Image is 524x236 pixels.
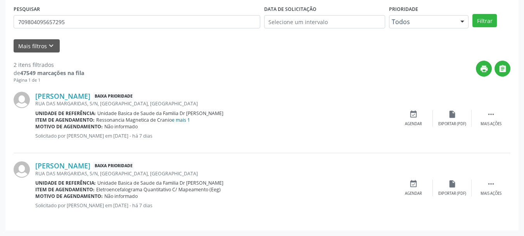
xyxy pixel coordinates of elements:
div: Agendar [405,191,422,196]
b: Motivo de agendamento: [35,123,103,130]
div: Mais ações [481,121,502,127]
b: Item de agendamento: [35,117,95,123]
i: print [480,65,488,73]
span: Não informado [104,193,138,199]
div: Página 1 de 1 [14,77,84,84]
p: Solicitado por [PERSON_NAME] em [DATE] - há 7 dias [35,133,394,139]
p: Solicitado por [PERSON_NAME] em [DATE] - há 7 dias [35,202,394,209]
span: Unidade Basica de Saude da Familia Dr [PERSON_NAME] [97,110,223,117]
a: [PERSON_NAME] [35,92,90,100]
b: Unidade de referência: [35,180,96,186]
span: Baixa Prioridade [93,162,134,170]
i: insert_drive_file [448,110,457,119]
span: Não informado [104,123,138,130]
div: Exportar (PDF) [438,121,466,127]
span: Unidade Basica de Saude da Familia Dr [PERSON_NAME] [97,180,223,186]
span: Eletroencefalograma Quantitativo C/ Mapeamento (Eeg) [96,186,221,193]
span: Todos [392,18,453,26]
img: img [14,92,30,108]
label: PESQUISAR [14,3,40,15]
button: Filtrar [472,14,497,27]
i:  [498,65,507,73]
label: DATA DE SOLICITAÇÃO [264,3,316,15]
div: Mais ações [481,191,502,196]
i: keyboard_arrow_down [47,42,55,50]
b: Item de agendamento: [35,186,95,193]
button:  [495,61,510,77]
a: [PERSON_NAME] [35,161,90,170]
label: Prioridade [389,3,418,15]
i: event_available [409,110,418,119]
button: print [476,61,492,77]
i: insert_drive_file [448,180,457,188]
div: RUA DAS MARGARIDAS, S/N, [GEOGRAPHIC_DATA], [GEOGRAPHIC_DATA] [35,100,394,107]
div: Exportar (PDF) [438,191,466,196]
div: Agendar [405,121,422,127]
button: Mais filtroskeyboard_arrow_down [14,39,60,53]
input: Nome, CNS [14,15,260,28]
span: Baixa Prioridade [93,92,134,100]
i:  [487,110,495,119]
span: Ressonancia Magnetica de Cranio [96,117,190,123]
b: Unidade de referência: [35,110,96,117]
a: e mais 1 [172,117,190,123]
input: Selecione um intervalo [264,15,386,28]
i:  [487,180,495,188]
img: img [14,161,30,178]
div: de [14,69,84,77]
b: Motivo de agendamento: [35,193,103,199]
strong: 47549 marcações na fila [20,69,84,77]
div: RUA DAS MARGARIDAS, S/N, [GEOGRAPHIC_DATA], [GEOGRAPHIC_DATA] [35,170,394,177]
div: 2 itens filtrados [14,61,84,69]
i: event_available [409,180,418,188]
